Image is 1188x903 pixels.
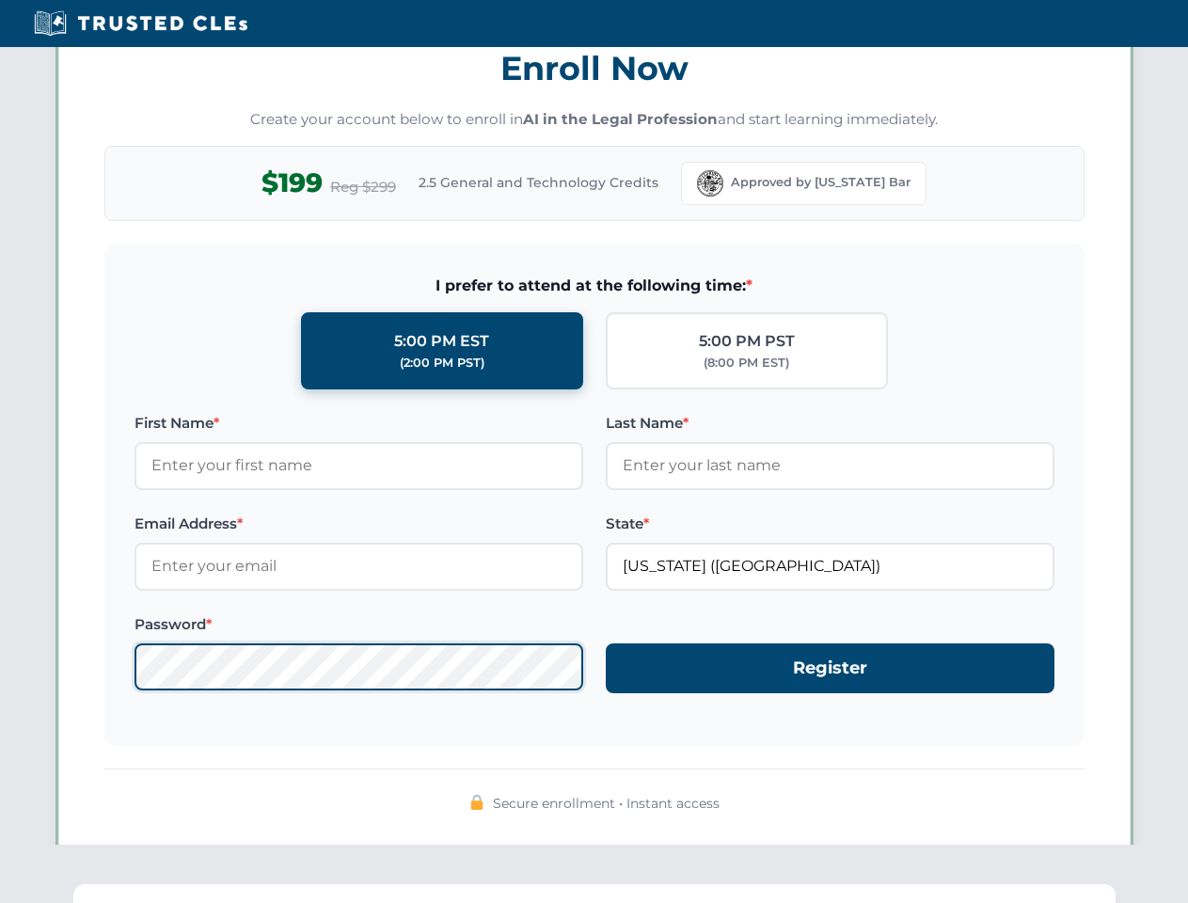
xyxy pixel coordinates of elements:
[606,442,1054,489] input: Enter your last name
[135,543,583,590] input: Enter your email
[104,39,1085,98] h3: Enroll Now
[697,170,723,197] img: Florida Bar
[606,412,1054,435] label: Last Name
[704,354,789,372] div: (8:00 PM EST)
[606,513,1054,535] label: State
[400,354,484,372] div: (2:00 PM PST)
[419,172,658,193] span: 2.5 General and Technology Credits
[28,9,253,38] img: Trusted CLEs
[261,162,323,204] span: $199
[493,793,720,814] span: Secure enrollment • Instant access
[330,176,396,198] span: Reg $299
[731,173,911,192] span: Approved by [US_STATE] Bar
[469,795,484,810] img: 🔒
[135,412,583,435] label: First Name
[394,329,489,354] div: 5:00 PM EST
[135,513,583,535] label: Email Address
[606,643,1054,693] button: Register
[523,110,718,128] strong: AI in the Legal Profession
[135,442,583,489] input: Enter your first name
[104,109,1085,131] p: Create your account below to enroll in and start learning immediately.
[135,613,583,636] label: Password
[606,543,1054,590] input: Florida (FL)
[135,274,1054,298] span: I prefer to attend at the following time:
[699,329,795,354] div: 5:00 PM PST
